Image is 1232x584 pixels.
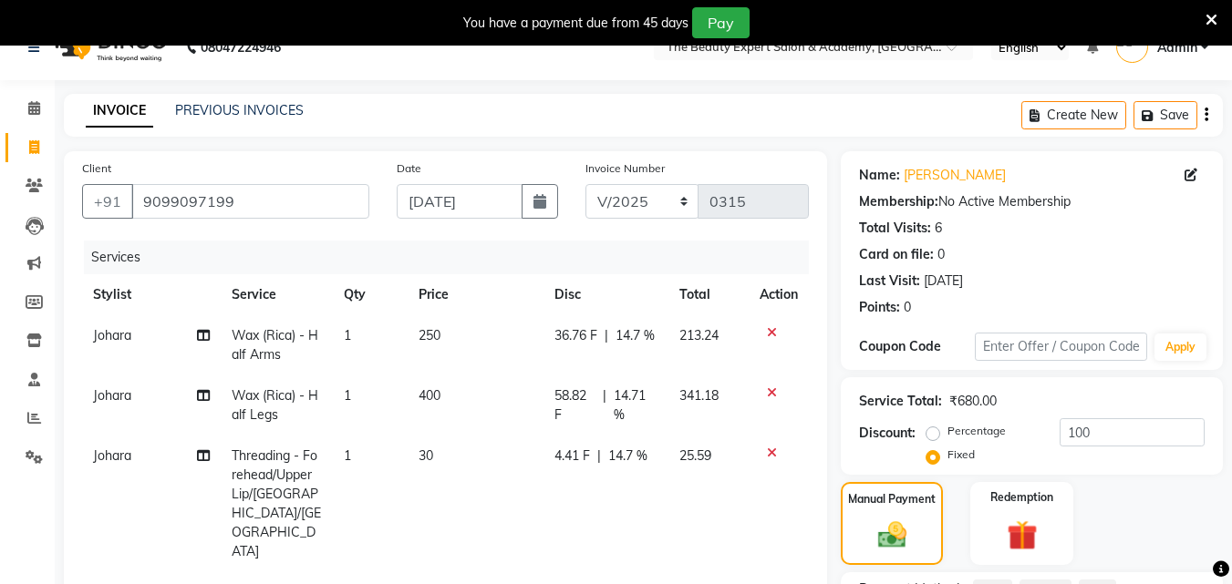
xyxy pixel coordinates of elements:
[859,298,900,317] div: Points:
[221,274,333,315] th: Service
[848,491,936,507] label: Manual Payment
[616,326,655,345] span: 14.7 %
[859,166,900,185] div: Name:
[344,387,351,404] span: 1
[554,446,590,466] span: 4.41 F
[603,386,606,425] span: |
[749,274,809,315] th: Action
[1116,31,1148,63] img: Admin
[554,386,595,425] span: 58.82 F
[344,447,351,464] span: 1
[419,327,440,343] span: 250
[859,272,920,291] div: Last Visit:
[408,274,544,315] th: Price
[544,274,668,315] th: Disc
[93,387,131,404] span: Johara
[93,327,131,343] span: Johara
[131,184,369,219] input: Search by Name/Mobile/Email/Code
[859,392,942,411] div: Service Total:
[859,219,931,238] div: Total Visits:
[585,160,665,177] label: Invoice Number
[859,192,938,211] div: Membership:
[990,489,1053,506] label: Redemption
[859,424,916,443] div: Discount:
[82,274,221,315] th: Stylist
[998,517,1047,554] img: _gift.svg
[344,327,351,343] span: 1
[86,95,153,128] a: INVOICE
[333,274,408,315] th: Qty
[859,245,934,264] div: Card on file:
[84,241,823,274] div: Services
[904,298,911,317] div: 0
[1154,333,1206,361] button: Apply
[82,184,133,219] button: +91
[47,22,171,73] img: logo
[947,423,1006,439] label: Percentage
[232,447,321,559] span: Threading - Forehead/Upper Lip/[GEOGRAPHIC_DATA]/[GEOGRAPHIC_DATA]
[859,192,1205,211] div: No Active Membership
[935,219,942,238] div: 6
[1021,101,1126,129] button: Create New
[232,327,318,363] span: Wax (Rica) - Half Arms
[859,337,974,356] div: Coupon Code
[924,272,963,291] div: [DATE]
[679,387,719,404] span: 341.18
[419,447,433,464] span: 30
[605,326,608,345] span: |
[904,166,1006,185] a: [PERSON_NAME]
[679,327,719,343] span: 213.24
[668,274,749,315] th: Total
[201,22,281,73] b: 08047224946
[614,386,658,425] span: 14.71 %
[397,160,421,177] label: Date
[1134,101,1197,129] button: Save
[93,447,131,464] span: Johara
[692,7,750,38] button: Pay
[679,447,711,464] span: 25.59
[937,245,945,264] div: 0
[463,14,688,33] div: You have a payment due from 45 days
[975,333,1147,361] input: Enter Offer / Coupon Code
[949,392,997,411] div: ₹680.00
[947,446,975,463] label: Fixed
[175,102,304,118] a: PREVIOUS INVOICES
[597,446,601,466] span: |
[419,387,440,404] span: 400
[82,160,111,177] label: Client
[608,446,647,466] span: 14.7 %
[554,326,597,345] span: 36.76 F
[232,387,318,423] span: Wax (Rica) - Half Legs
[869,518,916,551] img: _cash.svg
[1157,38,1197,57] span: Admin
